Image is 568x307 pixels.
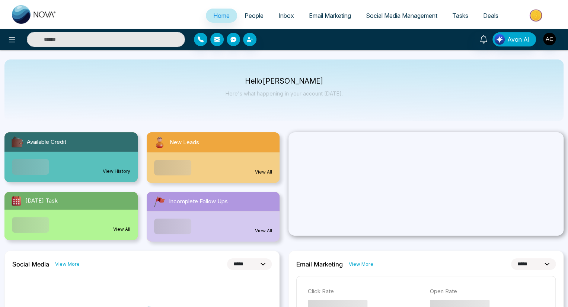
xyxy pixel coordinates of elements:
button: Avon AI [492,32,536,46]
span: Incomplete Follow Ups [169,197,228,206]
span: Home [213,12,230,19]
img: Nova CRM Logo [12,5,57,24]
span: Deals [483,12,498,19]
a: View More [55,261,80,268]
span: [DATE] Task [25,197,58,205]
img: availableCredit.svg [10,135,24,149]
p: Here's what happening in your account [DATE]. [226,90,343,97]
span: Tasks [452,12,468,19]
a: View All [255,227,272,234]
p: Hello [PERSON_NAME] [226,78,343,84]
p: Open Rate [430,287,545,296]
img: Lead Flow [494,34,505,45]
img: User Avatar [543,33,556,45]
p: Click Rate [308,287,422,296]
a: Email Marketing [301,9,358,23]
a: Social Media Management [358,9,445,23]
img: followUps.svg [153,195,166,208]
span: Social Media Management [366,12,437,19]
span: Avon AI [507,35,530,44]
a: View History [103,168,130,175]
h2: Social Media [12,261,49,268]
a: Tasks [445,9,476,23]
a: Home [206,9,237,23]
a: View All [113,226,130,233]
span: Email Marketing [309,12,351,19]
a: New LeadsView All [142,132,284,183]
img: todayTask.svg [10,195,22,207]
a: Inbox [271,9,301,23]
img: Market-place.gif [510,7,564,24]
span: New Leads [170,138,199,147]
a: View More [349,261,373,268]
a: Deals [476,9,506,23]
img: newLeads.svg [153,135,167,149]
span: People [245,12,264,19]
h2: Email Marketing [296,261,343,268]
a: People [237,9,271,23]
span: Inbox [278,12,294,19]
a: View All [255,169,272,175]
a: Incomplete Follow UpsView All [142,192,284,242]
span: Available Credit [27,138,66,146]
